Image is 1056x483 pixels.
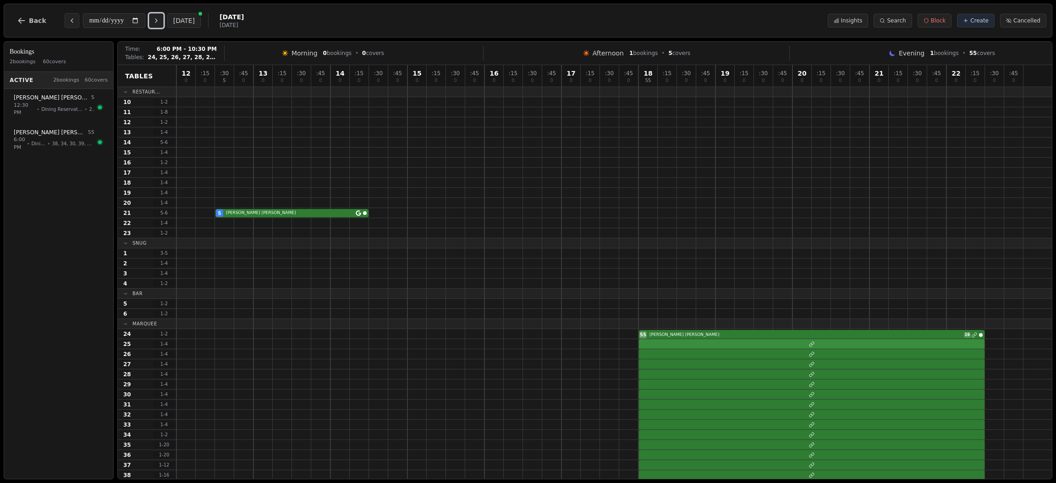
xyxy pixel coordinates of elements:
[280,78,283,83] span: 0
[970,17,989,24] span: Create
[930,50,934,56] span: 1
[629,50,633,56] span: 1
[123,330,131,338] span: 24
[291,49,318,58] span: Morning
[894,71,902,76] span: : 15
[668,49,690,57] span: covers
[153,451,175,458] span: 1 - 20
[29,17,46,24] span: Back
[665,78,668,83] span: 0
[1000,14,1046,27] button: Cancelled
[323,49,352,57] span: bookings
[300,78,302,83] span: 0
[153,260,175,267] span: 1 - 4
[10,58,36,66] span: 2 bookings
[993,78,995,83] span: 0
[220,22,244,29] span: [DATE]
[377,78,379,83] span: 0
[586,71,594,76] span: : 15
[37,106,39,113] span: •
[123,119,131,126] span: 12
[874,70,883,77] span: 21
[89,106,95,113] span: 21
[123,361,131,368] span: 27
[52,140,94,147] span: 38, 34, 30, 39, 25, 24, 26, 29, 28, 31, 32, 33, 27, 37, 36, 35
[132,240,147,247] span: Snug
[668,50,672,56] span: 5
[509,71,517,76] span: : 15
[649,332,962,338] span: [PERSON_NAME] [PERSON_NAME]
[123,351,131,358] span: 26
[153,381,175,388] span: 1 - 4
[153,230,175,236] span: 1 - 2
[123,411,131,418] span: 32
[1012,78,1015,83] span: 0
[742,78,745,83] span: 0
[123,250,127,257] span: 1
[203,78,206,83] span: 0
[153,199,175,206] span: 1 - 4
[955,78,957,83] span: 0
[319,78,322,83] span: 0
[964,332,971,338] span: 16
[855,71,864,76] span: : 45
[123,381,131,388] span: 29
[153,461,175,468] span: 1 - 12
[153,391,175,398] span: 1 - 4
[14,129,86,136] span: [PERSON_NAME] [PERSON_NAME]
[153,401,175,408] span: 1 - 4
[396,78,399,83] span: 0
[65,13,79,28] button: Previous day
[971,71,979,76] span: : 15
[153,99,175,105] span: 1 - 2
[720,70,729,77] span: 19
[374,71,383,76] span: : 30
[896,78,899,83] span: 0
[153,421,175,428] span: 1 - 4
[123,371,131,378] span: 28
[123,139,131,146] span: 14
[570,78,572,83] span: 0
[41,106,82,113] span: Dining Reservations
[123,441,131,449] span: 35
[48,140,50,147] span: •
[778,71,787,76] span: : 45
[339,78,341,83] span: 0
[153,139,175,146] span: 5 - 6
[123,99,131,106] span: 10
[916,78,918,83] span: 0
[153,270,175,277] span: 1 - 4
[132,320,157,327] span: Marquee
[27,140,30,147] span: •
[123,340,131,348] span: 25
[781,78,784,83] span: 0
[153,300,175,307] span: 1 - 2
[153,280,175,287] span: 1 - 2
[740,71,748,76] span: : 15
[841,17,863,24] span: Insights
[123,451,131,459] span: 36
[132,88,160,95] span: Restaur...
[125,71,153,81] span: Tables
[432,71,440,76] span: : 15
[153,179,175,186] span: 1 - 4
[242,78,245,83] span: 0
[704,78,707,83] span: 0
[153,149,175,156] span: 1 - 4
[1013,17,1040,24] span: Cancelled
[220,71,229,76] span: : 30
[608,78,610,83] span: 0
[962,49,966,57] span: •
[153,109,175,115] span: 1 - 8
[123,270,127,277] span: 3
[220,12,244,22] span: [DATE]
[724,78,726,83] span: 0
[157,45,217,53] span: 6:00 PM - 10:30 PM
[393,71,402,76] span: : 45
[123,461,131,469] span: 37
[10,77,33,84] span: Active
[123,109,131,116] span: 11
[153,119,175,126] span: 1 - 2
[335,70,344,77] span: 14
[88,129,94,137] span: 55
